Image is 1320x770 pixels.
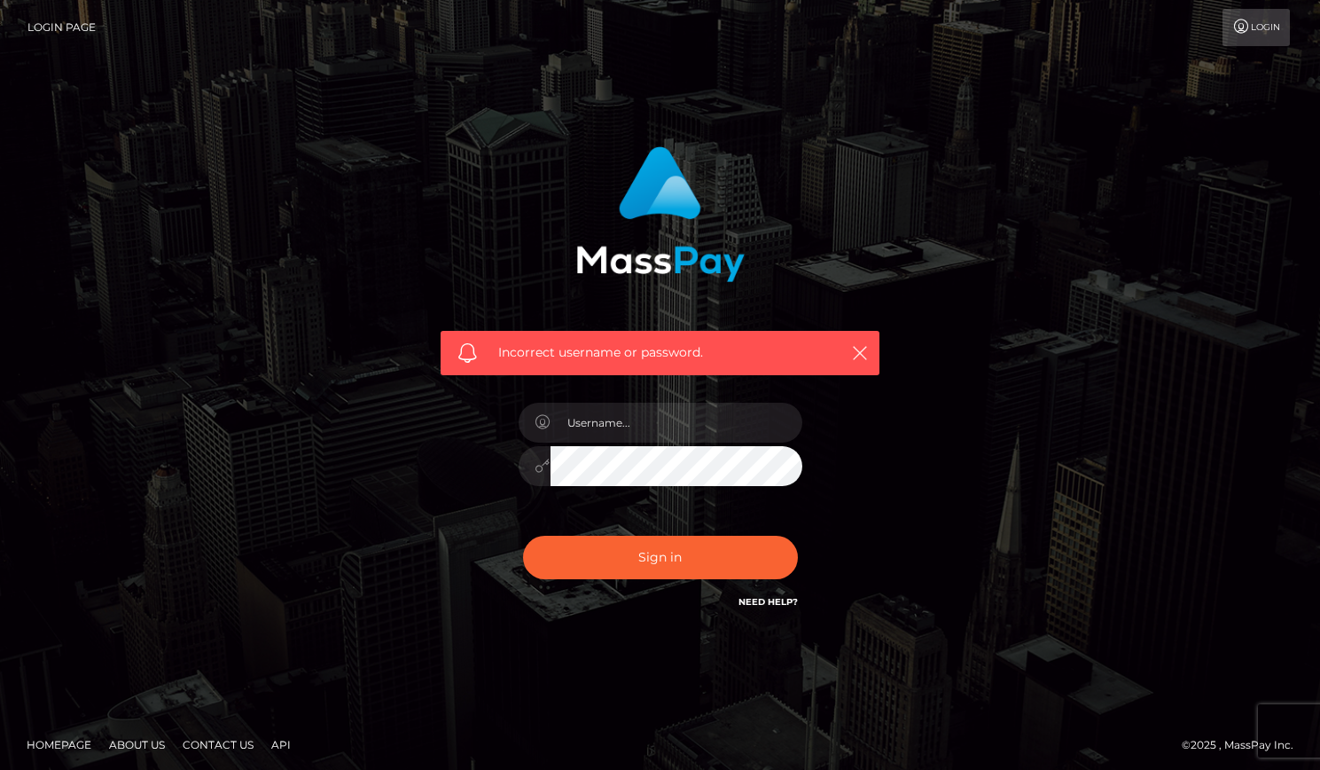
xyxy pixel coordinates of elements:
a: Login Page [27,9,96,46]
input: Username... [551,403,802,443]
span: Incorrect username or password. [498,343,822,362]
a: Need Help? [738,596,798,608]
a: About Us [102,731,172,758]
a: Homepage [20,731,98,758]
img: MassPay Login [576,146,745,282]
a: Contact Us [176,731,261,758]
button: Sign in [523,536,798,579]
a: API [264,731,298,758]
a: Login [1222,9,1290,46]
div: © 2025 , MassPay Inc. [1182,735,1307,755]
